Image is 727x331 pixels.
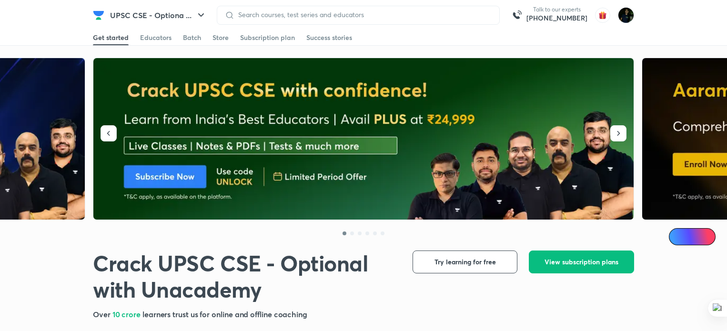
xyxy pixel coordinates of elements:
[93,251,397,303] h1: Crack UPSC CSE - Optional with Unacademy
[545,257,618,267] span: View subscription plans
[183,33,201,42] div: Batch
[507,6,526,25] img: call-us
[669,228,716,245] a: Ai Doubts
[685,233,710,241] span: Ai Doubts
[104,6,212,25] button: UPSC CSE - Optiona ...
[93,309,112,319] span: Over
[529,251,634,273] button: View subscription plans
[618,7,634,23] img: Rohit Duggal
[675,233,682,241] img: Icon
[595,8,610,23] img: avatar
[140,30,172,45] a: Educators
[112,309,142,319] span: 10 crore
[434,257,496,267] span: Try learning for free
[234,11,492,19] input: Search courses, test series and educators
[240,33,295,42] div: Subscription plan
[93,10,104,21] img: Company Logo
[526,6,587,13] p: Talk to our experts
[413,251,517,273] button: Try learning for free
[183,30,201,45] a: Batch
[526,13,587,23] a: [PHONE_NUMBER]
[142,309,307,319] span: learners trust us for online and offline coaching
[212,30,229,45] a: Store
[140,33,172,42] div: Educators
[93,30,129,45] a: Get started
[93,33,129,42] div: Get started
[240,30,295,45] a: Subscription plan
[306,30,352,45] a: Success stories
[306,33,352,42] div: Success stories
[212,33,229,42] div: Store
